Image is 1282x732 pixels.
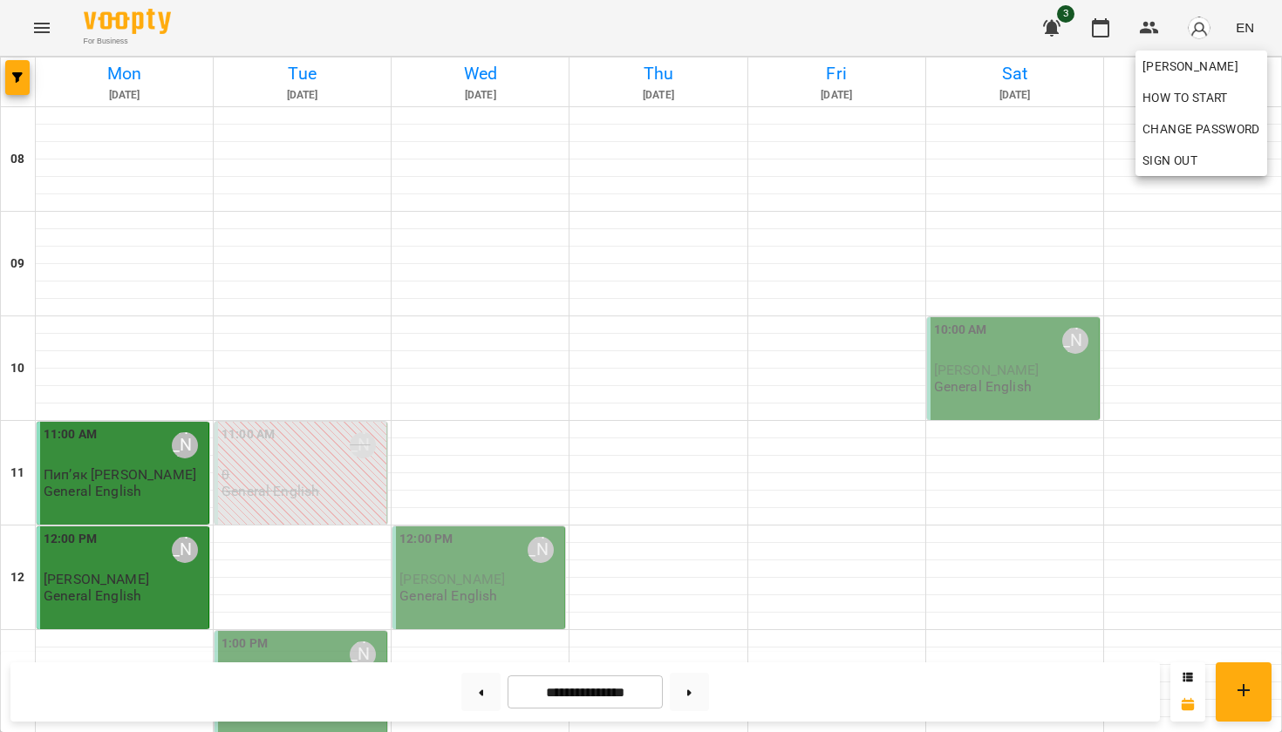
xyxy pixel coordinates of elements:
[1142,150,1197,171] span: Sign Out
[1135,51,1267,82] a: [PERSON_NAME]
[1135,113,1267,145] a: Change Password
[1135,82,1235,113] a: How to start
[1142,87,1228,108] span: How to start
[1135,145,1267,176] button: Sign Out
[1142,119,1260,139] span: Change Password
[1142,56,1260,77] span: [PERSON_NAME]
